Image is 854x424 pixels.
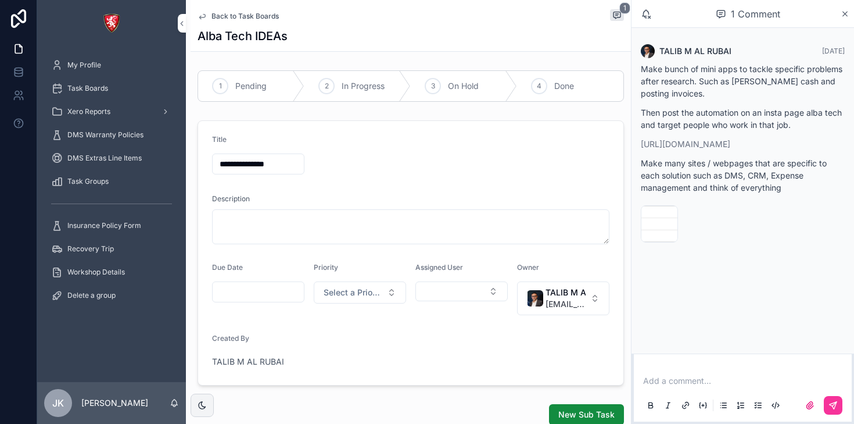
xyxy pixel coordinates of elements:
[44,148,179,169] a: DMS Extras Line Items
[37,47,186,321] div: scrollable content
[44,238,179,259] a: Recovery Trip
[212,135,227,144] span: Title
[44,285,179,306] a: Delete a group
[67,60,101,70] span: My Profile
[198,12,279,21] a: Back to Task Boards
[641,63,845,99] p: Make bunch of mini apps to tackle specific problems after research. Such as [PERSON_NAME] cash an...
[211,12,279,21] span: Back to Task Boards
[415,282,508,301] button: Select Button
[44,101,179,122] a: Xero Reports
[517,282,609,315] button: Select Button
[554,80,574,92] span: Done
[431,81,435,91] span: 3
[67,221,141,230] span: Insurance Policy Form
[44,171,179,192] a: Task Groups
[448,80,479,92] span: On Hold
[546,298,586,310] span: [EMAIL_ADDRESS][DOMAIN_NAME]
[198,28,288,44] h1: Alba Tech IDEAs
[641,106,845,131] p: Then post the automation on an insta page alba tech and target people who work in that job.
[52,396,64,410] span: JK
[44,215,179,236] a: Insurance Policy Form
[324,287,382,298] span: Select a Priority
[641,139,730,149] a: [URL][DOMAIN_NAME]
[325,81,329,91] span: 2
[610,9,624,23] button: 1
[342,80,385,92] span: In Progress
[235,80,267,92] span: Pending
[731,7,780,21] span: 1 Comment
[546,287,586,298] span: TALIB M AL RUBAI
[67,130,143,140] span: DMS Warranty Policies
[81,397,148,409] p: [PERSON_NAME]
[659,45,731,57] span: TALIB M AL RUBAI
[67,84,108,93] span: Task Boards
[517,263,539,272] span: Owner
[822,47,845,55] span: [DATE]
[619,2,630,14] span: 1
[537,81,541,91] span: 4
[314,282,406,304] button: Select Button
[212,356,284,368] a: TALIB M AL RUBAI
[212,194,250,204] span: Description
[67,244,114,254] span: Recovery Trip
[44,124,179,145] a: DMS Warranty Policies
[415,263,463,272] span: Assigned User
[314,263,338,272] span: Priority
[44,78,179,99] a: Task Boards
[67,154,142,163] span: DMS Extras Line Items
[212,334,249,343] span: Created By
[67,107,110,116] span: Xero Reports
[558,409,615,421] span: New Sub Task
[67,268,125,277] span: Workshop Details
[67,177,109,186] span: Task Groups
[67,291,116,300] span: Delete a group
[102,14,121,33] img: App logo
[212,263,243,272] span: Due Date
[44,262,179,283] a: Workshop Details
[219,81,222,91] span: 1
[641,157,845,194] p: Make many sites / webpages that are specific to each solution such as DMS, CRM, Expense managemen...
[44,55,179,76] a: My Profile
